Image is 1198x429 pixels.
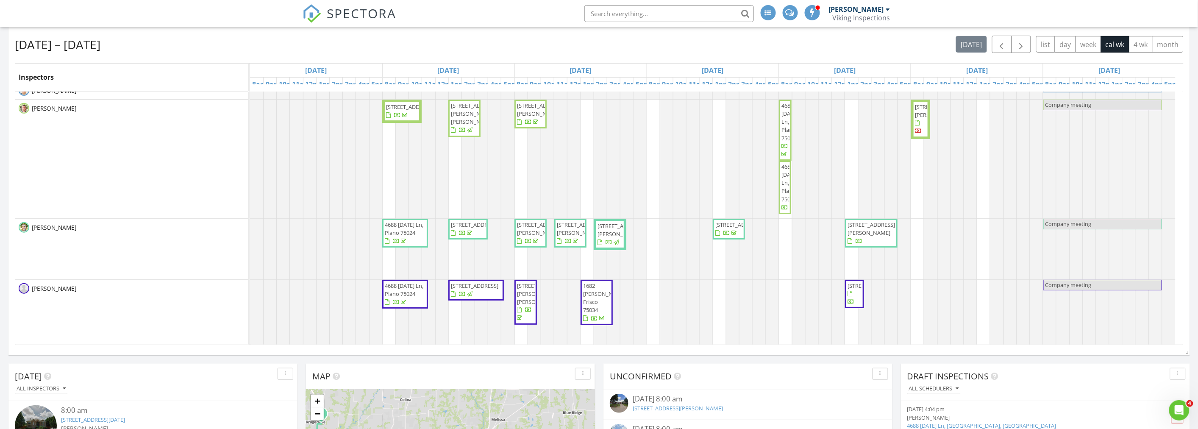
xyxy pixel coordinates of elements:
[766,78,785,91] a: 5pm
[19,72,54,82] span: Inspectors
[356,78,375,91] a: 4pm
[451,282,498,290] span: [STREET_ADDRESS]
[938,78,961,91] a: 10am
[907,370,989,382] span: Draft Inspections
[264,78,283,91] a: 9am
[583,282,627,314] span: 1682 [PERSON_NAME], Frisco 75034
[829,5,884,14] div: [PERSON_NAME]
[15,370,42,382] span: [DATE]
[907,383,961,395] button: All schedulers
[501,78,520,91] a: 5pm
[488,78,507,91] a: 4pm
[700,78,723,91] a: 12pm
[528,78,547,91] a: 9am
[634,78,653,91] a: 5pm
[385,282,423,298] span: 4688 [DATE] Ln, Plano 75024
[568,64,594,77] a: Go to August 26, 2025
[449,78,468,91] a: 1pm
[1149,78,1168,91] a: 4pm
[1070,78,1093,91] a: 10am
[898,78,917,91] a: 5pm
[19,222,29,233] img: headshotscott.png
[1152,36,1184,53] button: month
[385,221,423,237] span: 4688 [DATE] Ln, Plano 75024
[915,103,962,119] span: [STREET_ADDRESS][PERSON_NAME]
[409,78,432,91] a: 10am
[30,104,78,113] span: [PERSON_NAME]
[30,284,78,293] span: [PERSON_NAME]
[303,78,326,91] a: 12pm
[451,102,498,125] span: [STREET_ADDRESS][PERSON_NAME][PERSON_NAME]
[700,64,725,77] a: Go to August 27, 2025
[19,103,29,114] img: headshotjordan.png
[1004,78,1023,91] a: 3pm
[990,78,1009,91] a: 2pm
[845,78,864,91] a: 1pm
[848,221,895,237] span: [STREET_ADDRESS][PERSON_NAME]
[610,370,672,382] span: Unconfirmed
[581,78,600,91] a: 1pm
[321,414,326,419] div: 210 Woodland Dr, Aubrey, TX 76227
[517,102,564,117] span: [STREET_ADDRESS][PERSON_NAME]
[1012,36,1031,53] button: Next
[924,78,943,91] a: 9am
[715,221,763,228] span: [STREET_ADDRESS]
[713,78,732,91] a: 1pm
[1055,36,1076,53] button: day
[1097,64,1123,77] a: Go to August 30, 2025
[848,282,895,290] span: [STREET_ADDRESS]
[992,36,1012,53] button: Previous
[781,163,798,203] span: 4688 [DATE] Ln, Plano 75024
[17,386,66,392] div: All Inspectors
[436,64,461,77] a: Go to August 25, 2025
[872,78,891,91] a: 3pm
[1187,400,1193,407] span: 4
[1076,36,1101,53] button: week
[277,78,300,91] a: 10am
[598,222,645,238] span: [STREET_ADDRESS][PERSON_NAME]
[909,386,959,392] div: All schedulers
[753,78,772,91] a: 4pm
[1045,101,1091,109] span: Company meeting
[806,78,828,91] a: 10am
[1045,281,1091,289] span: Company meeting
[1045,220,1091,228] span: Company meeting
[1123,78,1142,91] a: 2pm
[436,78,459,91] a: 12pm
[584,5,754,22] input: Search everything...
[554,78,577,91] a: 11am
[303,64,329,77] a: Go to August 24, 2025
[687,78,709,91] a: 11am
[451,221,498,228] span: [STREET_ADDRESS]
[312,370,331,382] span: Map
[61,405,268,416] div: 8:00 am
[951,78,974,91] a: 11am
[633,404,723,412] a: [STREET_ADDRESS][PERSON_NAME]
[290,78,313,91] a: 11am
[647,78,666,91] a: 8am
[343,78,362,91] a: 3pm
[541,78,564,91] a: 10am
[1083,78,1106,91] a: 11am
[15,36,100,53] h2: [DATE] – [DATE]
[462,78,481,91] a: 2pm
[620,78,639,91] a: 4pm
[1096,78,1119,91] a: 12pm
[303,11,397,29] a: SPECTORA
[1017,78,1036,91] a: 4pm
[517,282,564,306] span: [STREET_ADDRESS][PERSON_NAME][PERSON_NAME]
[1056,78,1076,91] a: 9am
[1101,36,1130,53] button: cal wk
[673,78,696,91] a: 10am
[1136,78,1155,91] a: 3pm
[594,78,613,91] a: 2pm
[964,78,987,91] a: 12pm
[859,78,878,91] a: 2pm
[907,405,1137,413] div: [DATE] 4:04 pm
[515,78,534,91] a: 8am
[610,394,886,415] a: [DATE] 8:00 am [STREET_ADDRESS][PERSON_NAME]
[1162,78,1181,91] a: 5pm
[977,78,996,91] a: 1pm
[832,64,858,77] a: Go to August 28, 2025
[1036,36,1055,53] button: list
